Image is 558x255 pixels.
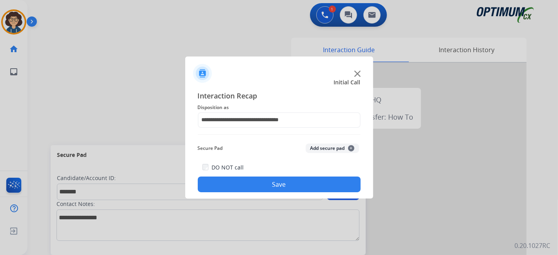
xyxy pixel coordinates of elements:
span: Secure Pad [198,144,223,153]
button: Save [198,177,361,192]
span: + [348,145,354,151]
span: Initial Call [334,78,361,86]
img: contactIcon [193,64,212,83]
img: contact-recap-line.svg [198,134,361,135]
label: DO NOT call [212,164,244,171]
p: 0.20.1027RC [514,241,550,250]
span: Disposition as [198,103,361,112]
span: Interaction Recap [198,90,361,103]
button: Add secure pad+ [306,144,359,153]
